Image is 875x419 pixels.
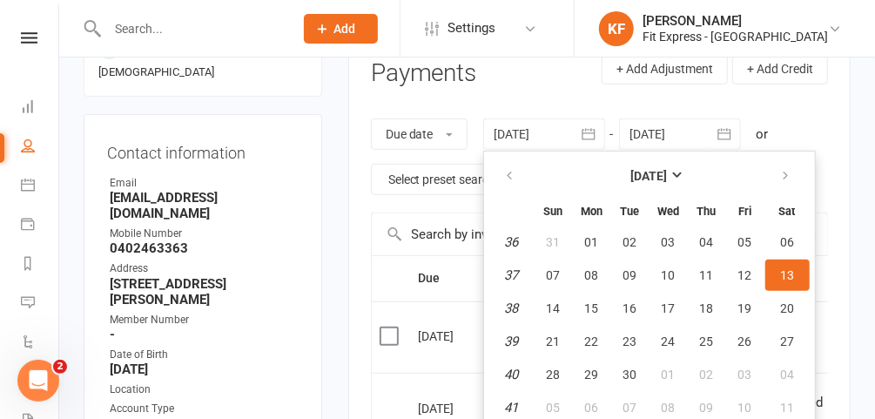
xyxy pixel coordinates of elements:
[585,301,599,315] span: 15
[650,260,687,291] button: 10
[780,368,794,382] span: 04
[612,326,649,357] button: 23
[585,368,599,382] span: 29
[727,326,764,357] button: 26
[765,293,810,324] button: 20
[643,13,828,29] div: [PERSON_NAME]
[547,401,561,415] span: 05
[738,205,751,218] small: Friday
[98,65,214,78] span: [DEMOGRAPHIC_DATA]
[697,205,717,218] small: Thursday
[662,235,676,249] span: 03
[535,293,572,324] button: 14
[371,118,468,150] button: Due date
[504,267,518,283] em: 37
[107,138,299,162] h3: Contact information
[623,401,637,415] span: 07
[621,205,640,218] small: Tuesday
[574,359,610,390] button: 29
[371,60,477,87] h3: Payments
[623,301,637,315] span: 16
[110,190,299,221] strong: [EMAIL_ADDRESS][DOMAIN_NAME]
[448,9,495,48] span: Settings
[780,301,794,315] span: 20
[623,235,637,249] span: 02
[779,205,796,218] small: Saturday
[662,368,676,382] span: 01
[657,205,679,218] small: Wednesday
[643,29,828,44] div: Fit Express - [GEOGRAPHIC_DATA]
[17,360,59,402] iframe: Intercom live chat
[504,334,518,349] em: 39
[110,226,299,242] div: Mobile Number
[738,268,752,282] span: 12
[602,53,728,84] button: + Add Adjustment
[727,359,764,390] button: 03
[738,235,752,249] span: 05
[780,401,794,415] span: 11
[110,382,299,398] div: Location
[102,17,281,41] input: Search...
[581,205,602,218] small: Monday
[689,226,725,258] button: 04
[535,326,572,357] button: 21
[110,362,299,377] strong: [DATE]
[738,368,752,382] span: 03
[504,367,518,382] em: 40
[765,226,810,258] button: 06
[21,167,60,206] a: Calendar
[612,293,649,324] button: 16
[612,226,649,258] button: 02
[535,226,572,258] button: 31
[599,11,634,46] div: KF
[612,260,649,291] button: 09
[535,260,572,291] button: 07
[689,260,725,291] button: 11
[765,326,810,357] button: 27
[53,360,67,374] span: 2
[504,400,518,416] em: 41
[727,226,764,258] button: 05
[650,326,687,357] button: 24
[21,89,60,128] a: Dashboard
[650,293,687,324] button: 17
[700,401,714,415] span: 09
[780,335,794,348] span: 27
[662,401,676,415] span: 08
[765,260,810,291] button: 13
[662,335,676,348] span: 24
[544,205,563,218] small: Sunday
[110,312,299,328] div: Member Number
[585,335,599,348] span: 22
[110,347,299,363] div: Date of Birth
[419,322,499,349] div: [DATE]
[780,268,794,282] span: 13
[110,175,299,192] div: Email
[689,326,725,357] button: 25
[574,326,610,357] button: 22
[110,276,299,307] strong: [STREET_ADDRESS][PERSON_NAME]
[612,359,649,390] button: 30
[504,301,518,316] em: 38
[535,359,572,390] button: 28
[304,14,378,44] button: Add
[650,226,687,258] button: 03
[547,235,561,249] span: 31
[334,22,356,36] span: Add
[662,268,676,282] span: 10
[110,240,299,256] strong: 0402463363
[547,335,561,348] span: 21
[738,301,752,315] span: 19
[631,169,668,183] strong: [DATE]
[700,235,714,249] span: 04
[738,335,752,348] span: 26
[110,401,299,417] div: Account Type
[700,335,714,348] span: 25
[110,327,299,342] strong: -
[585,235,599,249] span: 01
[623,368,637,382] span: 30
[727,260,764,291] button: 12
[623,268,637,282] span: 09
[585,401,599,415] span: 06
[738,401,752,415] span: 10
